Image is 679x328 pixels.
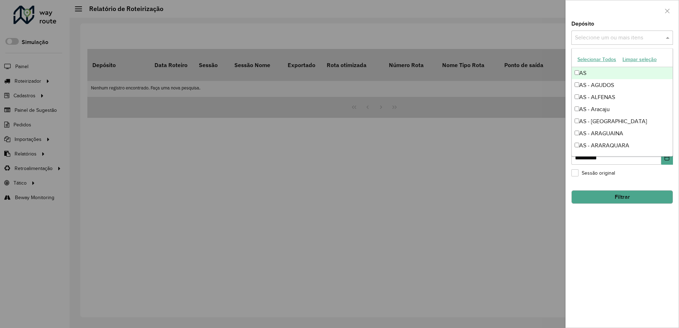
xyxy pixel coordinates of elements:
[571,48,673,157] ng-dropdown-panel: Options list
[572,140,673,152] div: AS - ARARAQUARA
[572,91,673,103] div: AS - ALFENAS
[572,152,673,164] div: AS - AS Minas
[574,54,619,65] button: Selecionar Todos
[572,127,673,140] div: AS - ARAGUAINA
[572,103,673,115] div: AS - Aracaju
[572,79,673,91] div: AS - AGUDOS
[661,151,673,165] button: Choose Date
[572,67,673,79] div: AS
[619,54,660,65] button: Limpar seleção
[571,20,594,28] label: Depósito
[571,169,615,177] label: Sessão original
[571,190,673,204] button: Filtrar
[572,115,673,127] div: AS - [GEOGRAPHIC_DATA]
